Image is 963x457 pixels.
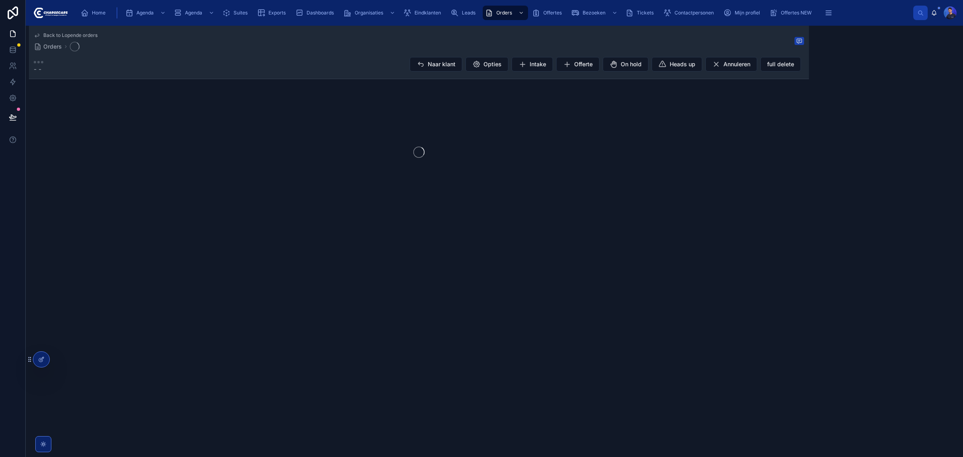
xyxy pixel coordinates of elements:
button: full delete [760,57,801,71]
a: Mijn profiel [721,6,766,20]
a: Back to Lopende orders [34,32,98,39]
a: Tickets [623,6,659,20]
span: Bezoeken [583,10,605,16]
span: Naar klant [428,60,455,68]
span: Orders [496,10,512,16]
span: Opties [484,60,502,68]
div: scrollable content [74,4,913,22]
span: Offertes [543,10,562,16]
span: Suites [234,10,248,16]
a: Offertes NEW [767,6,817,20]
button: Heads up [652,57,702,71]
button: Intake [512,57,553,71]
a: Eindklanten [401,6,447,20]
span: Heads up [670,60,695,68]
span: full delete [767,60,794,68]
a: Agenda [123,6,170,20]
button: Naar klant [410,57,462,71]
button: Offerte [556,57,599,71]
a: Exports [255,6,291,20]
a: Orders [483,6,528,20]
span: On hold [621,60,642,68]
span: Organisaties [355,10,383,16]
a: Home [78,6,111,20]
span: Exports [268,10,286,16]
span: Eindklanten [414,10,441,16]
a: Orders [34,43,62,51]
a: Agenda [171,6,218,20]
span: - - [34,64,43,74]
span: Annuleren [723,60,750,68]
span: Home [92,10,106,16]
button: Annuleren [705,57,757,71]
a: Organisaties [341,6,399,20]
a: Dashboards [293,6,339,20]
a: Suites [220,6,253,20]
span: Dashboards [307,10,334,16]
span: Contactpersonen [675,10,714,16]
span: Orders [43,43,62,51]
span: Intake [530,60,546,68]
span: Agenda [136,10,154,16]
span: Back to Lopende orders [43,32,98,39]
a: Leads [448,6,481,20]
button: On hold [603,57,648,71]
button: Opties [465,57,508,71]
span: Leads [462,10,475,16]
span: Mijn profiel [735,10,760,16]
span: Tickets [637,10,654,16]
a: Contactpersonen [661,6,719,20]
span: Offertes NEW [781,10,812,16]
span: Agenda [185,10,202,16]
img: App logo [32,6,68,19]
span: Offerte [574,60,593,68]
a: Bezoeken [569,6,622,20]
a: Offertes [530,6,567,20]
